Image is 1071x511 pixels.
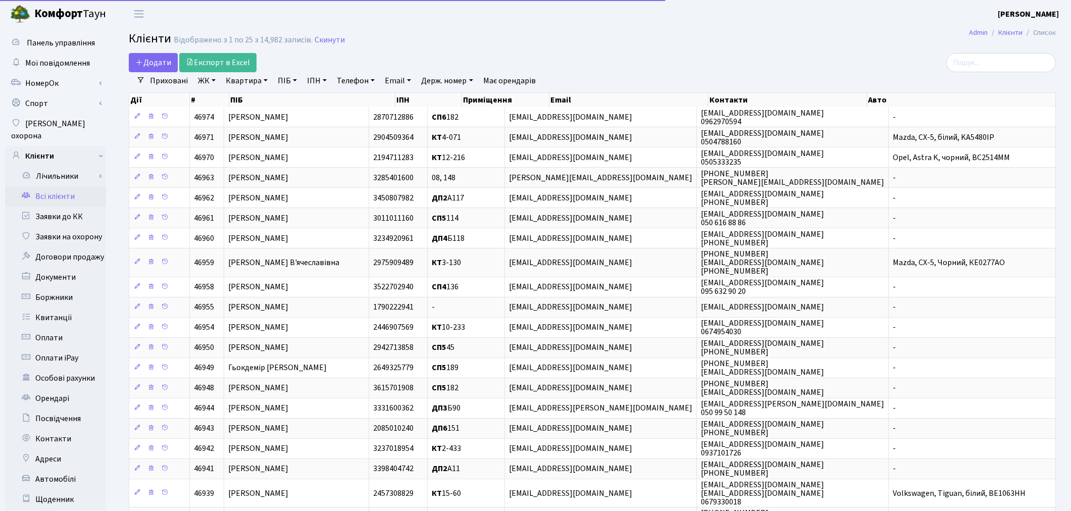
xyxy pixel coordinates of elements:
span: [PHONE_NUMBER] [EMAIL_ADDRESS][DOMAIN_NAME] [701,378,824,398]
span: 3522702940 [373,282,414,293]
span: - [893,282,896,293]
span: Додати [135,57,171,68]
span: [PERSON_NAME] [228,443,288,454]
a: [PERSON_NAME] охорона [5,114,106,146]
button: Переключити навігацію [126,6,151,22]
span: 3237018954 [373,443,414,454]
span: Opel, Astra K, чорний, BC2514MM [893,152,1010,163]
th: Приміщення [462,93,549,107]
span: [EMAIL_ADDRESS][DOMAIN_NAME] 0505333235 [701,148,824,168]
span: [PERSON_NAME] [228,172,288,183]
span: - [893,192,896,203]
span: [PERSON_NAME] [228,132,288,143]
span: 3450807982 [373,192,414,203]
th: Дії [129,93,190,107]
span: 46958 [194,282,214,293]
nav: breadcrumb [954,22,1071,43]
span: [EMAIL_ADDRESS][DOMAIN_NAME] 0504788160 [701,128,824,147]
span: - [893,233,896,244]
span: 3398404742 [373,464,414,475]
a: Автомобілі [5,469,106,489]
span: 182 [432,383,458,394]
span: 2085010240 [373,423,414,434]
span: [EMAIL_ADDRESS][DOMAIN_NAME] [PHONE_NUMBER] [701,338,824,357]
a: Клієнти [998,27,1023,38]
span: А117 [432,192,464,203]
span: [EMAIL_ADDRESS][DOMAIN_NAME] [509,112,632,123]
span: [EMAIL_ADDRESS][DOMAIN_NAME] [509,282,632,293]
span: Мої повідомлення [25,58,90,69]
span: 2649325779 [373,363,414,374]
span: [PERSON_NAME] [228,302,288,313]
span: 182 [432,112,458,123]
span: [PERSON_NAME] [228,192,288,203]
th: ПІБ [229,93,395,107]
span: 136 [432,282,458,293]
span: - [432,302,435,313]
span: [EMAIL_ADDRESS][DOMAIN_NAME] [509,233,632,244]
span: 2942713858 [373,342,414,353]
span: 46961 [194,213,214,224]
span: [EMAIL_ADDRESS][DOMAIN_NAME] [509,443,632,454]
span: 3234920961 [373,233,414,244]
span: [EMAIL_ADDRESS][DOMAIN_NAME] [509,488,632,499]
span: [PERSON_NAME][EMAIL_ADDRESS][DOMAIN_NAME] [509,172,692,183]
span: - [893,322,896,333]
span: 46955 [194,302,214,313]
span: [EMAIL_ADDRESS][DOMAIN_NAME] 050 616 88 86 [701,209,824,228]
span: [EMAIL_ADDRESS][DOMAIN_NAME] [509,464,632,475]
a: Експорт в Excel [179,53,257,72]
span: 2975909489 [373,257,414,268]
span: 46942 [194,443,214,454]
a: Телефон [333,72,379,89]
span: 46962 [194,192,214,203]
span: 2194711283 [373,152,414,163]
span: Панель управління [27,37,95,48]
span: [EMAIL_ADDRESS][DOMAIN_NAME] 095 632 90 20 [701,277,824,297]
span: 46954 [194,322,214,333]
span: 3331600362 [373,403,414,414]
span: [PERSON_NAME] [228,112,288,123]
span: - [893,172,896,183]
span: [EMAIL_ADDRESS][DOMAIN_NAME] [509,322,632,333]
span: [EMAIL_ADDRESS][DOMAIN_NAME] [509,363,632,374]
a: Документи [5,267,106,287]
span: [PHONE_NUMBER] [PERSON_NAME][EMAIL_ADDRESS][DOMAIN_NAME] [701,168,884,188]
span: Б90 [432,403,461,414]
span: [PERSON_NAME] [228,423,288,434]
b: ДП2 [432,192,447,203]
span: [EMAIL_ADDRESS][DOMAIN_NAME] 0937101726 [701,439,824,458]
span: [PERSON_NAME] [228,464,288,475]
span: А11 [432,464,460,475]
span: Mazda, CX-5, Чорний, КЕ0277АО [893,257,1005,268]
span: 12-216 [432,152,465,163]
a: Спорт [5,93,106,114]
a: Має орендарів [479,72,540,89]
th: ІПН [395,93,462,107]
b: СП5 [432,213,446,224]
span: [PERSON_NAME] [228,282,288,293]
th: Авто [867,93,1056,107]
a: Щоденник [5,489,106,509]
span: - [893,403,896,414]
span: 4-071 [432,132,461,143]
span: - [893,302,896,313]
span: 46950 [194,342,214,353]
a: ІПН [303,72,331,89]
span: Клієнти [129,30,171,47]
a: Орендарі [5,388,106,408]
span: 114 [432,213,458,224]
span: - [893,213,896,224]
span: [EMAIL_ADDRESS][DOMAIN_NAME] [EMAIL_ADDRESS][DOMAIN_NAME] 0679330018 [701,479,824,507]
span: [PERSON_NAME] [228,342,288,353]
span: [PERSON_NAME] [228,403,288,414]
span: [PERSON_NAME] [228,488,288,499]
a: Договори продажу [5,247,106,267]
b: [PERSON_NAME] [998,9,1059,20]
a: Адреси [5,449,106,469]
th: Контакти [708,93,868,107]
span: [EMAIL_ADDRESS][PERSON_NAME][DOMAIN_NAME] [509,403,692,414]
b: СП5 [432,342,446,353]
span: 46944 [194,403,214,414]
span: 46963 [194,172,214,183]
